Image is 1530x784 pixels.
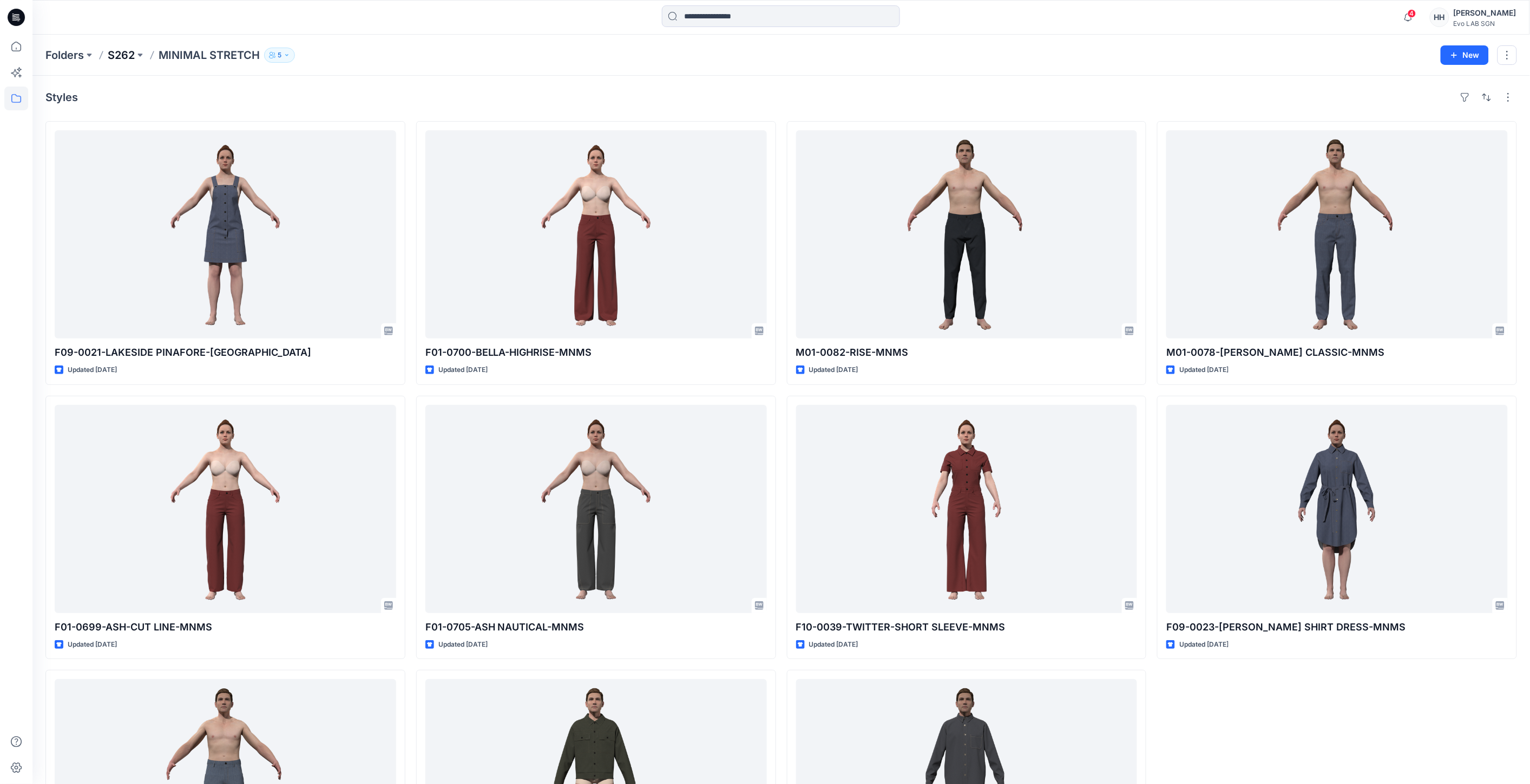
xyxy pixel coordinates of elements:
[55,620,396,635] p: F01-0699-ASH-CUT LINE-MNMS
[809,639,858,650] p: Updated [DATE]
[108,48,135,63] a: S262
[1441,45,1489,65] button: New
[1166,405,1508,613] a: F09-0023-JEANIE SHIRT DRESS-MNMS
[55,405,396,613] a: F01-0699-ASH-CUT LINE-MNMS
[159,48,260,63] p: MINIMAL STRETCH
[425,405,767,613] a: F01-0705-ASH NAUTICAL-MNMS
[1430,8,1449,27] div: HH
[425,345,767,360] p: F01-0700-BELLA-HIGHRISE-MNMS
[809,364,858,376] p: Updated [DATE]
[55,345,396,360] p: F09-0021-LAKESIDE PINAFORE-[GEOGRAPHIC_DATA]
[55,130,396,338] a: F09-0021-LAKESIDE PINAFORE-MNMS
[1179,364,1229,376] p: Updated [DATE]
[438,639,488,650] p: Updated [DATE]
[1454,19,1516,28] div: Evo LAB SGN
[425,130,767,338] a: F01-0700-BELLA-HIGHRISE-MNMS
[796,405,1138,613] a: F10-0039-TWITTER-SHORT SLEEVE-MNMS
[1166,345,1508,360] p: M01-0078-[PERSON_NAME] CLASSIC-MNMS
[278,49,281,61] p: 5
[68,639,117,650] p: Updated [DATE]
[796,130,1138,338] a: M01-0082-RISE-MNMS
[1454,6,1516,19] div: [PERSON_NAME]
[1166,130,1508,338] a: M01-0078-VEGA CLASSIC-MNMS
[796,620,1138,635] p: F10-0039-TWITTER-SHORT SLEEVE-MNMS
[45,91,78,104] h4: Styles
[425,620,767,635] p: F01-0705-ASH NAUTICAL-MNMS
[796,345,1138,360] p: M01-0082-RISE-MNMS
[1179,639,1229,650] p: Updated [DATE]
[45,48,84,63] a: Folders
[264,48,295,63] button: 5
[1166,620,1508,635] p: F09-0023-[PERSON_NAME] SHIRT DRESS-MNMS
[438,364,488,376] p: Updated [DATE]
[1408,9,1416,18] span: 4
[68,364,117,376] p: Updated [DATE]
